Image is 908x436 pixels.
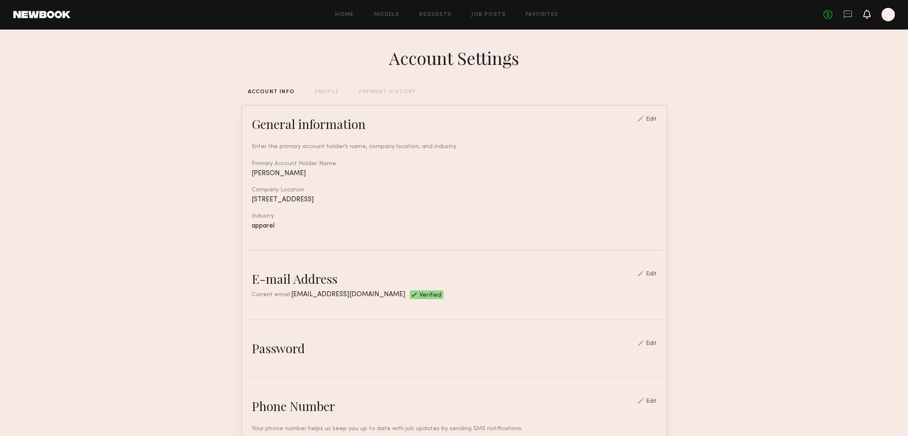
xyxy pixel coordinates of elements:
[646,116,657,122] div: Edit
[252,398,335,414] div: Phone Number
[419,12,451,17] a: Requests
[252,270,337,287] div: E-mail Address
[252,223,657,230] div: apparel
[252,340,305,357] div: Password
[252,170,657,177] div: [PERSON_NAME]
[646,341,657,347] div: Edit
[252,196,657,203] div: [STREET_ADDRESS]
[252,213,657,219] div: Industry
[252,424,657,433] div: Your phone number helps us keep you up to date with job updates by sending SMS notifications.
[646,271,657,277] div: Edit
[335,12,354,17] a: Home
[881,8,895,21] a: C
[252,142,657,151] div: Enter the primary account holder’s name, company location, and industry
[248,89,294,95] div: ACCOUNT INFO
[420,292,442,299] span: Verified
[252,116,366,132] div: General information
[471,12,506,17] a: Job Posts
[359,89,416,95] div: PAYMENT HISTORY
[252,290,406,299] div: Current email:
[646,399,657,404] div: Edit
[389,46,519,69] div: Account Settings
[374,12,399,17] a: Models
[314,89,339,95] div: PROFILE
[526,12,559,17] a: Favorites
[291,291,406,298] span: [EMAIL_ADDRESS][DOMAIN_NAME]
[252,161,657,167] div: Primary Account Holder Name
[252,187,657,193] div: Company Location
